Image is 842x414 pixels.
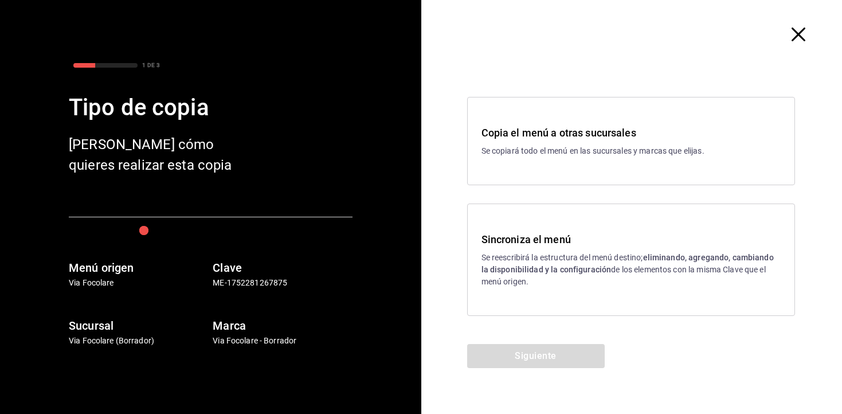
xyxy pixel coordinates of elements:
[213,259,352,277] h6: Clave
[213,317,352,335] h6: Marca
[69,317,208,335] h6: Sucursal
[69,335,208,347] p: Via Focolare (Borrador)
[213,277,352,289] p: ME-1752281267875
[69,259,208,277] h6: Menú origen
[213,335,352,347] p: Via Focolare - Borrador
[481,125,781,140] h3: Copia el menú a otras sucursales
[481,252,781,288] p: Se reescribirá la estructura del menú destino; de los elementos con la misma Clave que el menú or...
[481,232,781,247] h3: Sincroniza el menú
[69,91,353,125] div: Tipo de copia
[69,277,208,289] p: Via Focolare
[142,61,160,69] div: 1 DE 3
[69,134,252,175] div: [PERSON_NAME] cómo quieres realizar esta copia
[481,145,781,157] p: Se copiará todo el menú en las sucursales y marcas que elijas.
